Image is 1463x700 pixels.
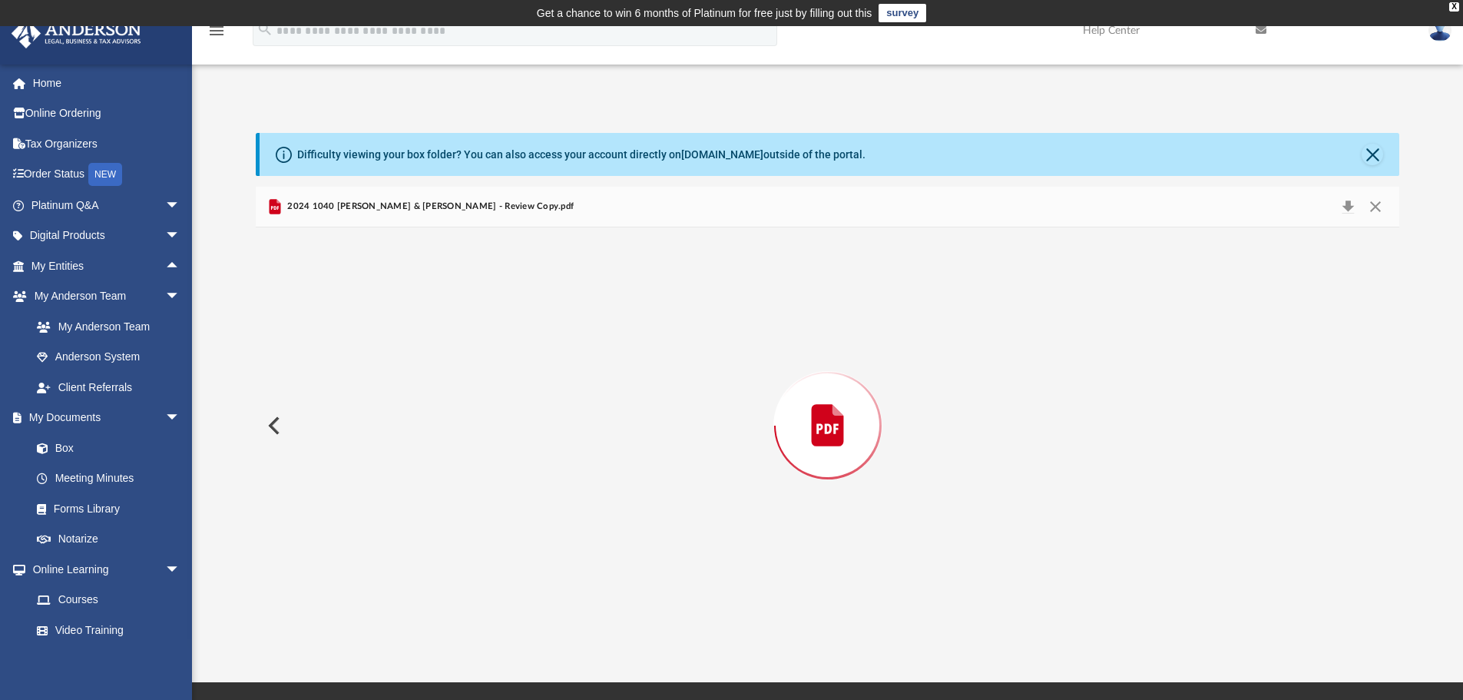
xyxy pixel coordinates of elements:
[165,554,196,586] span: arrow_drop_down
[1428,19,1451,41] img: User Pic
[22,493,188,524] a: Forms Library
[284,200,574,214] span: 2024 1040 [PERSON_NAME] & [PERSON_NAME] - Review Copy.pdf
[165,281,196,313] span: arrow_drop_down
[537,4,872,22] div: Get a chance to win 6 months of Platinum for free just by filling out this
[22,372,196,403] a: Client Referrals
[11,221,204,251] a: Digital Productsarrow_drop_down
[681,148,763,161] a: [DOMAIN_NAME]
[165,250,196,282] span: arrow_drop_up
[7,18,146,48] img: Anderson Advisors Platinum Portal
[11,190,204,221] a: Platinum Q&Aarrow_drop_down
[11,128,204,159] a: Tax Organizers
[256,187,1400,624] div: Preview
[11,98,204,129] a: Online Ordering
[11,68,204,98] a: Home
[207,29,226,40] a: menu
[22,524,196,555] a: Notarize
[22,585,196,615] a: Courses
[1362,144,1383,165] button: Close
[165,221,196,252] span: arrow_drop_down
[22,615,188,645] a: Video Training
[207,22,226,40] i: menu
[22,645,196,676] a: Resources
[22,433,188,463] a: Box
[11,403,196,433] a: My Documentsarrow_drop_down
[1449,2,1459,12] div: close
[297,147,866,163] div: Difficulty viewing your box folder? You can also access your account directly on outside of the p...
[11,159,204,191] a: Order StatusNEW
[88,163,122,186] div: NEW
[11,281,196,312] a: My Anderson Teamarrow_drop_down
[22,463,196,494] a: Meeting Minutes
[256,404,290,447] button: Previous File
[165,190,196,221] span: arrow_drop_down
[257,21,273,38] i: search
[1334,196,1362,217] button: Download
[11,554,196,585] a: Online Learningarrow_drop_down
[1362,196,1389,217] button: Close
[22,311,188,342] a: My Anderson Team
[22,342,196,373] a: Anderson System
[879,4,926,22] a: survey
[165,403,196,434] span: arrow_drop_down
[11,250,204,281] a: My Entitiesarrow_drop_up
